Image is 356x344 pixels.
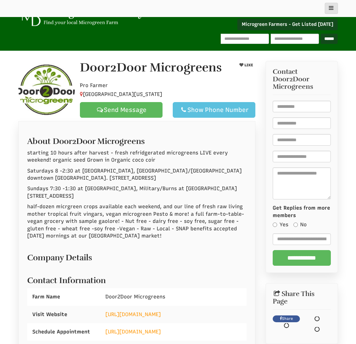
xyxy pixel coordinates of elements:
span: Door2Door Microgreens [105,294,165,300]
h2: Share This Page [273,290,331,305]
p: half-dozen micrgreen crops available each weekend, and our line of fresh raw living mother tropic... [27,203,247,240]
h2: Company Details [27,250,247,262]
input: No [293,223,298,227]
a: Microgreen Farmers - Get Listed [DATE] [237,19,338,30]
img: Contact Door2Door Microgreens [18,61,75,118]
a: [URL][DOMAIN_NAME] [105,329,161,335]
a: [URL][DOMAIN_NAME] [105,311,161,317]
div: Visit Website [27,306,100,323]
span: LIKE [243,63,253,67]
p: Sundays 7:30 -1:30 at [GEOGRAPHIC_DATA], Military/Burns at [GEOGRAPHIC_DATA] [STREET_ADDRESS] [27,185,247,200]
h3: Contact [273,68,331,91]
div: Schedule Appointment [27,323,100,341]
div: Farm Name [27,288,100,306]
a: Share [273,315,300,322]
button: main_menu [325,3,338,14]
h2: Contact Information [27,273,247,285]
a: Send Message [80,102,163,118]
input: Yes [273,223,277,227]
div: Show Phone Number [179,106,250,114]
p: starting 10 hours after harvest - fresh refridgerated microgreens LIVE every weekend! organic see... [27,149,247,164]
label: Yes [273,221,288,228]
label: Get Replies from more members [273,204,331,219]
label: No [293,221,307,228]
p: Saturdays 8 -2:30 at [GEOGRAPHIC_DATA], [GEOGRAPHIC_DATA]/[GEOGRAPHIC_DATA] downtown [GEOGRAPHIC_... [27,167,247,182]
button: LIKE [237,61,255,69]
span: Pro Farmer [80,82,108,88]
span: Door2Door Microgreens [273,76,331,91]
span: [GEOGRAPHIC_DATA][US_STATE] [80,91,162,97]
h1: Door2Door Microgreens [80,61,222,75]
h2: About Door2Door Microgreens [27,133,247,146]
